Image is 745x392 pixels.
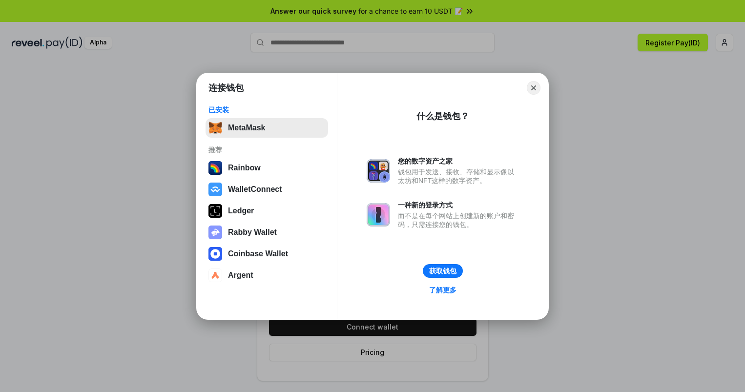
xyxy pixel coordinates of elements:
button: Coinbase Wallet [206,244,328,264]
a: 了解更多 [423,284,462,296]
div: 钱包用于发送、接收、存储和显示像以太坊和NFT这样的数字资产。 [398,167,519,185]
div: Argent [228,271,253,280]
div: 什么是钱包？ [416,110,469,122]
div: 了解更多 [429,286,456,294]
button: Rainbow [206,158,328,178]
img: svg+xml,%3Csvg%20xmlns%3D%22http%3A%2F%2Fwww.w3.org%2F2000%2Fsvg%22%20fill%3D%22none%22%20viewBox... [367,159,390,183]
img: svg+xml,%3Csvg%20xmlns%3D%22http%3A%2F%2Fwww.w3.org%2F2000%2Fsvg%22%20fill%3D%22none%22%20viewBox... [367,203,390,227]
img: svg+xml,%3Csvg%20width%3D%22120%22%20height%3D%22120%22%20viewBox%3D%220%200%20120%20120%22%20fil... [208,161,222,175]
div: 推荐 [208,145,325,154]
div: Ledger [228,206,254,215]
button: 获取钱包 [423,264,463,278]
div: WalletConnect [228,185,282,194]
button: MetaMask [206,118,328,138]
button: WalletConnect [206,180,328,199]
div: Coinbase Wallet [228,249,288,258]
h1: 连接钱包 [208,82,244,94]
img: svg+xml,%3Csvg%20xmlns%3D%22http%3A%2F%2Fwww.w3.org%2F2000%2Fsvg%22%20fill%3D%22none%22%20viewBox... [208,226,222,239]
img: svg+xml,%3Csvg%20width%3D%2228%22%20height%3D%2228%22%20viewBox%3D%220%200%2028%2028%22%20fill%3D... [208,247,222,261]
div: Rabby Wallet [228,228,277,237]
div: 已安装 [208,105,325,114]
img: svg+xml,%3Csvg%20width%3D%2228%22%20height%3D%2228%22%20viewBox%3D%220%200%2028%2028%22%20fill%3D... [208,268,222,282]
img: svg+xml,%3Csvg%20xmlns%3D%22http%3A%2F%2Fwww.w3.org%2F2000%2Fsvg%22%20width%3D%2228%22%20height%3... [208,204,222,218]
div: 而不是在每个网站上创建新的账户和密码，只需连接您的钱包。 [398,211,519,229]
button: Close [527,81,540,95]
div: MetaMask [228,124,265,132]
div: Rainbow [228,164,261,172]
button: Argent [206,266,328,285]
div: 获取钱包 [429,267,456,275]
div: 一种新的登录方式 [398,201,519,209]
button: Ledger [206,201,328,221]
div: 您的数字资产之家 [398,157,519,165]
img: svg+xml,%3Csvg%20fill%3D%22none%22%20height%3D%2233%22%20viewBox%3D%220%200%2035%2033%22%20width%... [208,121,222,135]
img: svg+xml,%3Csvg%20width%3D%2228%22%20height%3D%2228%22%20viewBox%3D%220%200%2028%2028%22%20fill%3D... [208,183,222,196]
button: Rabby Wallet [206,223,328,242]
